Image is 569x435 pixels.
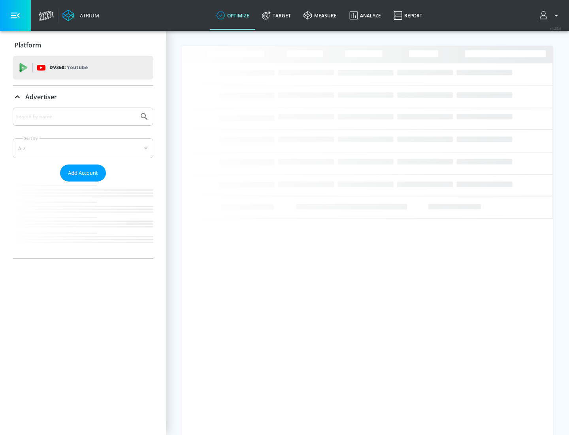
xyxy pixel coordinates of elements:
div: DV360: Youtube [13,56,153,79]
a: optimize [210,1,256,30]
div: Advertiser [13,86,153,108]
p: Platform [15,41,41,49]
input: Search by name [16,112,136,122]
a: Atrium [62,9,99,21]
a: measure [297,1,343,30]
button: Add Account [60,165,106,182]
label: Sort By [23,136,40,141]
p: Advertiser [25,93,57,101]
nav: list of Advertiser [13,182,153,258]
div: A-Z [13,138,153,158]
div: Advertiser [13,108,153,258]
a: Analyze [343,1,387,30]
span: Add Account [68,168,98,178]
a: Report [387,1,429,30]
p: DV360: [49,63,88,72]
div: Platform [13,34,153,56]
p: Youtube [67,63,88,72]
span: v 4.25.4 [550,26,561,30]
a: Target [256,1,297,30]
div: Atrium [77,12,99,19]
